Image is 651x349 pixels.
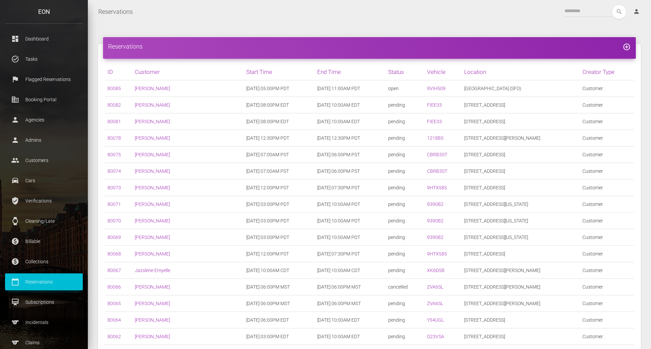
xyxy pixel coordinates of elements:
a: 9VIH509 [427,86,446,91]
a: [PERSON_NAME] [135,317,170,323]
a: [PERSON_NAME] [135,334,170,339]
a: task_alt Tasks [5,51,83,68]
p: Verifications [10,196,78,206]
td: [STREET_ADDRESS] [461,328,580,345]
td: [STREET_ADDRESS][PERSON_NAME] [461,130,580,146]
a: 80067 [107,268,121,273]
td: Customer [580,196,634,213]
td: [DATE] 12:30PM PDT [244,130,315,146]
td: Customer [580,295,634,312]
a: verified_user Verifications [5,192,83,209]
td: [DATE] 06:00PM MST [244,279,315,295]
button: search [612,5,626,19]
td: [DATE] 05:00PM PDT [244,80,315,97]
a: FIEE33 [427,119,442,124]
td: Customer [580,146,634,163]
td: [STREET_ADDRESS][US_STATE] [461,213,580,229]
td: [DATE] 11:00AM PDT [315,80,385,97]
a: 80065 [107,301,121,306]
td: [DATE] 07:00AM PST [244,163,315,180]
a: ZVA6SL [427,301,443,306]
a: 80073 [107,185,121,190]
a: drive_eta Cars [5,172,83,189]
th: Creator Type [580,64,634,80]
p: Dashboard [10,34,78,44]
p: Agencies [10,115,78,125]
p: Flagged Reservations [10,74,78,84]
td: [STREET_ADDRESS][US_STATE] [461,196,580,213]
a: 80062 [107,334,121,339]
p: Cars [10,176,78,186]
a: 80075 [107,152,121,157]
p: Reservations [10,277,78,287]
td: [DATE] 12:00PM PST [244,246,315,262]
a: [PERSON_NAME] [135,235,170,240]
td: [DATE] 06:00PM MST [315,279,385,295]
td: Customer [580,246,634,262]
td: pending [385,97,424,113]
a: 9HTX585 [427,251,447,257]
a: [PERSON_NAME] [135,135,170,141]
a: 80074 [107,168,121,174]
a: card_membership Subscriptions [5,294,83,311]
a: paid Collections [5,253,83,270]
td: pending [385,146,424,163]
td: pending [385,213,424,229]
td: [STREET_ADDRESS][US_STATE] [461,229,580,246]
td: [STREET_ADDRESS][PERSON_NAME] [461,262,580,279]
th: End Time [315,64,385,80]
p: Customers [10,155,78,165]
a: 9HTX585 [427,185,447,190]
a: D23VSA [427,334,444,339]
td: pending [385,196,424,213]
a: XK6D5B [427,268,445,273]
td: pending [385,180,424,196]
td: pending [385,328,424,345]
td: Customer [580,328,634,345]
td: pending [385,113,424,130]
a: watch Cleaning/Late [5,213,83,230]
td: Customer [580,312,634,328]
a: add_circle_outline [623,43,631,50]
td: [DATE] 12:30PM PDT [315,130,385,146]
td: [DATE] 10:00AM EDT [315,312,385,328]
a: 9390B2 [427,218,444,223]
td: [DATE] 07:30PM PST [315,180,385,196]
a: ZVA6SL [427,284,443,290]
p: Booking Portal [10,95,78,105]
td: [GEOGRAPHIC_DATA] (SFO) [461,80,580,97]
a: 80066 [107,284,121,290]
td: [STREET_ADDRESS][PERSON_NAME] [461,295,580,312]
a: 1218B5 [427,135,444,141]
td: Customer [580,180,634,196]
th: Status [385,64,424,80]
a: 80078 [107,135,121,141]
p: Incidentals [10,317,78,327]
a: person Agencies [5,111,83,128]
td: pending [385,246,424,262]
p: Cleaning/Late [10,216,78,226]
a: person Admins [5,132,83,149]
td: [DATE] 07:00AM PST [244,146,315,163]
a: corporate_fare Booking Portal [5,91,83,108]
td: [STREET_ADDRESS] [461,113,580,130]
h4: Reservations [108,42,631,51]
td: pending [385,295,424,312]
td: pending [385,229,424,246]
td: Customer [580,229,634,246]
p: Subscriptions [10,297,78,307]
td: [DATE] 06:00PM MST [244,295,315,312]
td: cancelled [385,279,424,295]
td: [DATE] 10:00AM EDT [315,97,385,113]
a: [PERSON_NAME] [135,218,170,223]
a: [PERSON_NAME] [135,152,170,157]
a: CBRB3ST [427,152,447,157]
td: [DATE] 10:00AM EDT [315,113,385,130]
a: [PERSON_NAME] [135,102,170,108]
td: [STREET_ADDRESS] [461,246,580,262]
td: [DATE] 03:00PM PDT [244,229,315,246]
td: Customer [580,113,634,130]
a: person [628,5,646,19]
td: [DATE] 08:00PM EDT [244,113,315,130]
td: [STREET_ADDRESS][PERSON_NAME] [461,279,580,295]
